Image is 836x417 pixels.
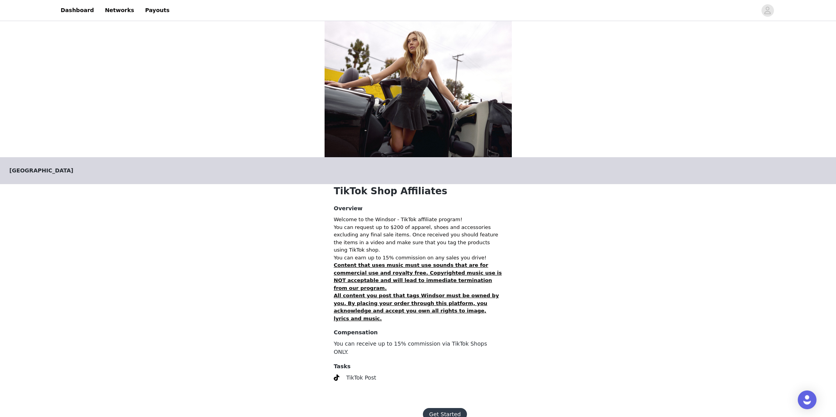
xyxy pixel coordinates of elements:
[334,328,502,337] h4: Compensation
[764,4,771,17] div: avatar
[334,224,502,254] p: You can request up to $200 of apparel, shoes and accessories excluding any final sale items. Once...
[798,390,816,409] div: Open Intercom Messenger
[334,216,502,224] p: Welcome to the Windsor - TikTok affiliate program!
[334,254,502,262] p: You can earn up to 15% commission on any sales you drive!
[325,17,512,157] img: campaign image
[334,204,502,213] h4: Overview
[334,262,502,291] strong: Content that uses music must use sounds that are for commercial use and royalty free. Copyrighted...
[334,184,502,198] h1: TikTok Shop Affiliates
[334,362,502,371] h4: Tasks
[56,2,99,19] a: Dashboard
[140,2,174,19] a: Payouts
[334,340,502,356] p: You can receive up to 15% commission via TikTok Shops ONLY.
[334,293,499,321] strong: All content you post that tags Windsor must be owned by you. By placing your order through this p...
[9,167,73,175] span: [GEOGRAPHIC_DATA]
[100,2,139,19] a: Networks
[346,374,376,381] span: TikTok Post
